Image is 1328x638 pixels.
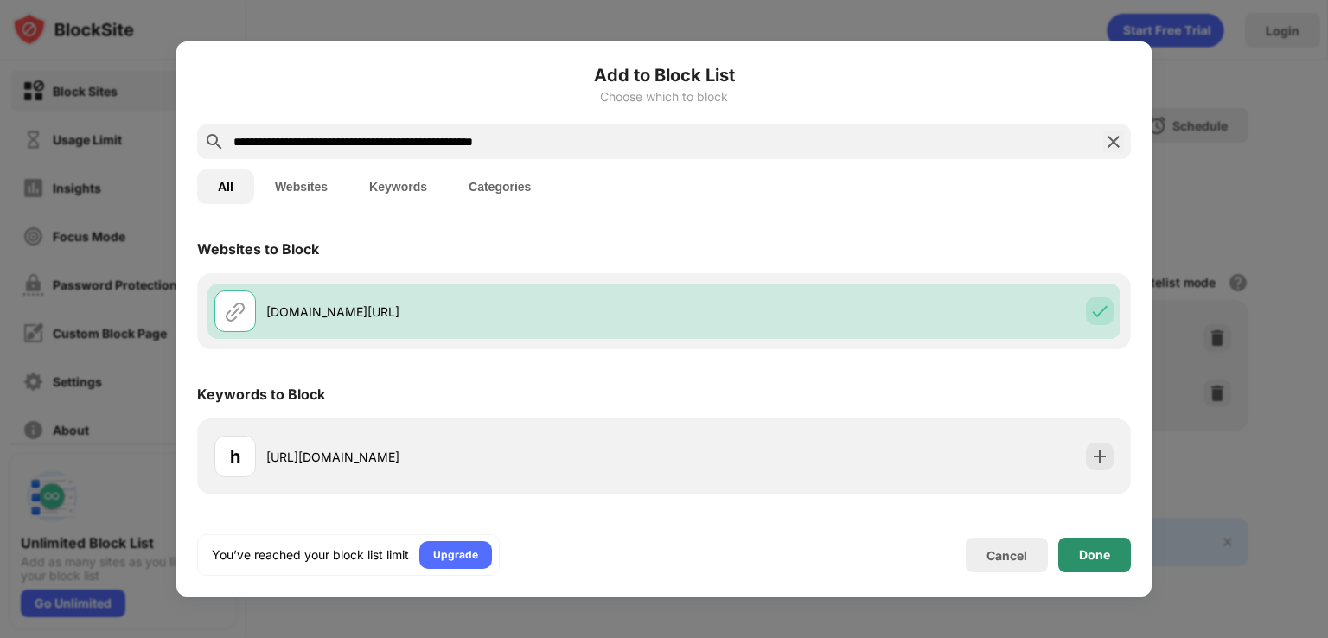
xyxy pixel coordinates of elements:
[204,131,225,152] img: search.svg
[986,548,1027,563] div: Cancel
[197,386,325,403] div: Keywords to Block
[1103,131,1124,152] img: search-close
[197,90,1131,104] div: Choose which to block
[448,169,552,204] button: Categories
[433,546,478,564] div: Upgrade
[212,546,409,564] div: You’ve reached your block list limit
[197,169,254,204] button: All
[197,240,319,258] div: Websites to Block
[266,448,664,466] div: [URL][DOMAIN_NAME]
[254,169,348,204] button: Websites
[225,301,246,322] img: url.svg
[348,169,448,204] button: Keywords
[197,62,1131,88] h6: Add to Block List
[230,443,240,469] div: h
[266,303,664,321] div: [DOMAIN_NAME][URL]
[1079,548,1110,562] div: Done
